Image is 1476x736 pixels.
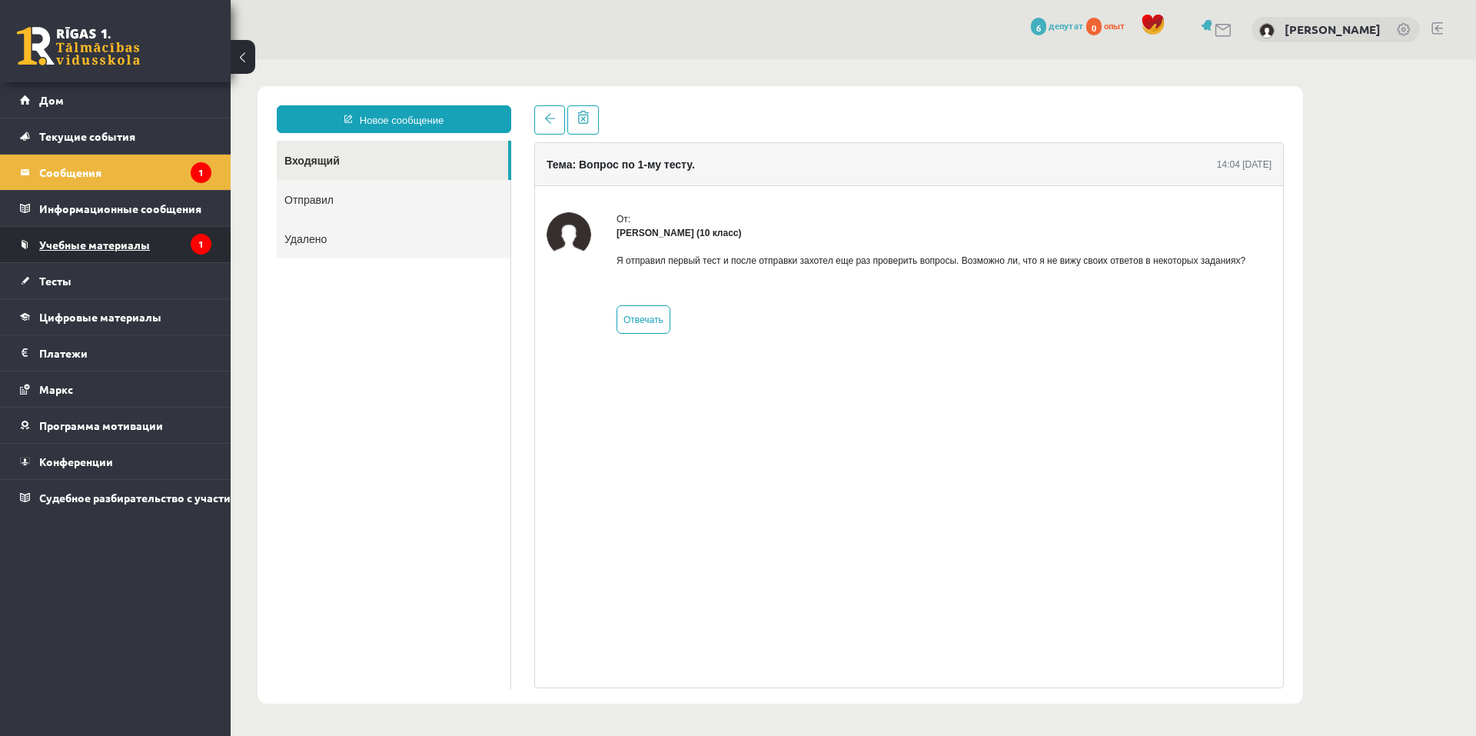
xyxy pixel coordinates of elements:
[1285,22,1381,37] a: [PERSON_NAME]
[1049,19,1084,32] font: депутат
[198,166,204,178] font: 1
[20,263,211,298] a: Тесты
[386,155,400,165] font: От:
[20,371,211,407] a: Маркс
[46,82,278,121] a: Входящий
[20,227,211,262] a: Учебные материалы
[20,118,211,154] a: Текущие события
[316,99,464,112] font: Тема: Вопрос по 1-му тесту.
[386,196,1015,207] font: Я отправил первый тест и после отправки захотел еще раз проверить вопросы. Возможно ли, что я не ...
[39,274,71,288] font: Тесты
[54,95,109,108] font: Входящий
[17,27,140,65] a: Рижская 1-я средняя школа заочного обучения
[39,346,88,360] font: Платежи
[46,160,280,199] a: Удалено
[20,191,211,226] a: Информационные сообщения1
[129,55,213,67] font: Новое сообщение
[393,255,433,266] font: Отвечать
[39,238,150,251] font: Учебные материалы
[46,121,280,160] a: Отправил
[46,46,281,74] a: Новое сообщение
[986,100,1041,111] font: 14:04 [DATE]
[198,238,204,250] font: 1
[20,335,211,371] a: Платежи
[1104,19,1125,32] font: опыт
[20,82,211,118] a: Дом
[1036,22,1041,34] font: 6
[386,246,440,275] a: Отвечать
[39,382,73,396] font: Маркс
[39,201,201,215] font: Информационные сообщения
[54,174,96,186] font: Удалено
[1092,22,1096,34] font: 0
[20,444,211,479] a: Конференции
[20,480,211,515] a: Судебное разбирательство с участием [PERSON_NAME]
[1031,19,1084,32] a: 6 депутат
[20,299,211,335] a: Цифровые материалы
[39,129,135,143] font: Текущие события
[39,93,64,107] font: Дом
[54,135,103,147] font: Отправил
[386,168,510,179] font: [PERSON_NAME] (10 класс)
[39,418,163,432] font: Программа мотивации
[39,310,161,324] font: Цифровые материалы
[316,153,361,198] img: Ричард Степинс
[1259,23,1275,38] img: Никита Немиро
[39,165,101,179] font: Сообщения
[1086,19,1133,32] a: 0 опыт
[20,408,211,443] a: Программа мотивации
[39,455,113,468] font: Конференции
[39,491,336,505] font: Судебное разбирательство с участием [PERSON_NAME]
[20,155,211,190] a: Сообщения1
